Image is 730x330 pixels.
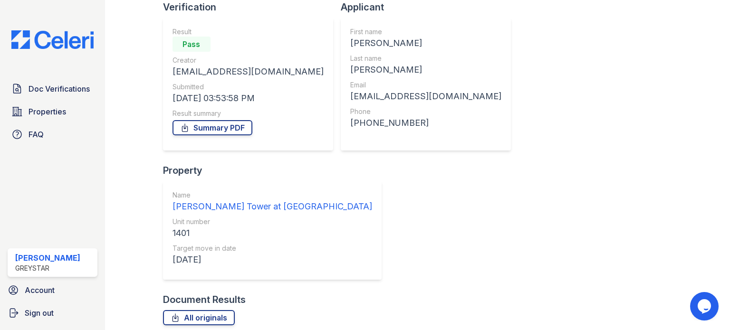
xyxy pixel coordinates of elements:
[350,63,501,76] div: [PERSON_NAME]
[4,30,101,49] img: CE_Logo_Blue-a8612792a0a2168367f1c8372b55b34899dd931a85d93a1a3d3e32e68fde9ad4.png
[8,125,97,144] a: FAQ
[29,83,90,94] span: Doc Verifications
[173,190,372,213] a: Name [PERSON_NAME] Tower at [GEOGRAPHIC_DATA]
[163,164,389,177] div: Property
[690,292,720,321] iframe: chat widget
[8,102,97,121] a: Properties
[163,0,341,14] div: Verification
[173,200,372,213] div: [PERSON_NAME] Tower at [GEOGRAPHIC_DATA]
[173,244,372,253] div: Target move in date
[341,0,519,14] div: Applicant
[350,116,501,130] div: [PHONE_NUMBER]
[173,109,324,118] div: Result summary
[173,226,372,240] div: 1401
[173,190,372,200] div: Name
[173,37,211,52] div: Pass
[350,37,501,50] div: [PERSON_NAME]
[173,56,324,65] div: Creator
[15,264,80,273] div: Greystar
[173,253,372,266] div: [DATE]
[25,307,54,319] span: Sign out
[8,79,97,98] a: Doc Verifications
[163,310,235,325] a: All originals
[350,107,501,116] div: Phone
[173,92,324,105] div: [DATE] 03:53:58 PM
[25,284,55,296] span: Account
[173,120,252,135] a: Summary PDF
[163,293,246,306] div: Document Results
[29,106,66,117] span: Properties
[350,90,501,103] div: [EMAIL_ADDRESS][DOMAIN_NAME]
[4,303,101,322] a: Sign out
[350,80,501,90] div: Email
[29,129,44,140] span: FAQ
[173,65,324,78] div: [EMAIL_ADDRESS][DOMAIN_NAME]
[173,217,372,226] div: Unit number
[350,27,501,37] div: First name
[173,82,324,92] div: Submitted
[173,27,324,37] div: Result
[15,252,80,264] div: [PERSON_NAME]
[350,54,501,63] div: Last name
[4,281,101,300] a: Account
